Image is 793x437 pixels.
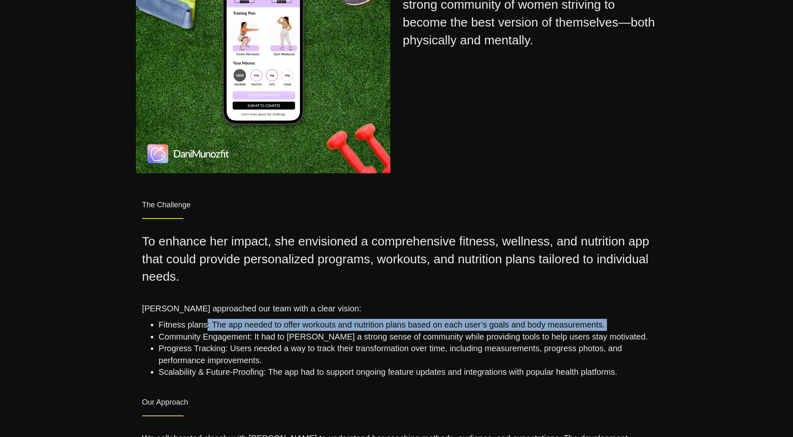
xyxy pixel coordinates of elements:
li: Fitness plans: The app needed to offer workouts and nutrition plans based on each user’s goals an... [159,319,651,331]
p: [PERSON_NAME] approached our team with a clear vision: [142,294,651,315]
div: To enhance her impact, she envisioned a comprehensive fitness, wellness, and nutrition app that c... [142,226,651,286]
div: Our Approach [142,382,651,415]
li: Community Engagement: It had to [PERSON_NAME] a strong sense of community while providing tools t... [159,331,651,343]
div: The Challenge [142,185,651,218]
li: Scalability & Future-Proofing: The app had to support ongoing feature updates and integrations wi... [159,366,651,378]
li: Progress Tracking: Users needed a way to track their transformation over time, including measurem... [159,342,651,366]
